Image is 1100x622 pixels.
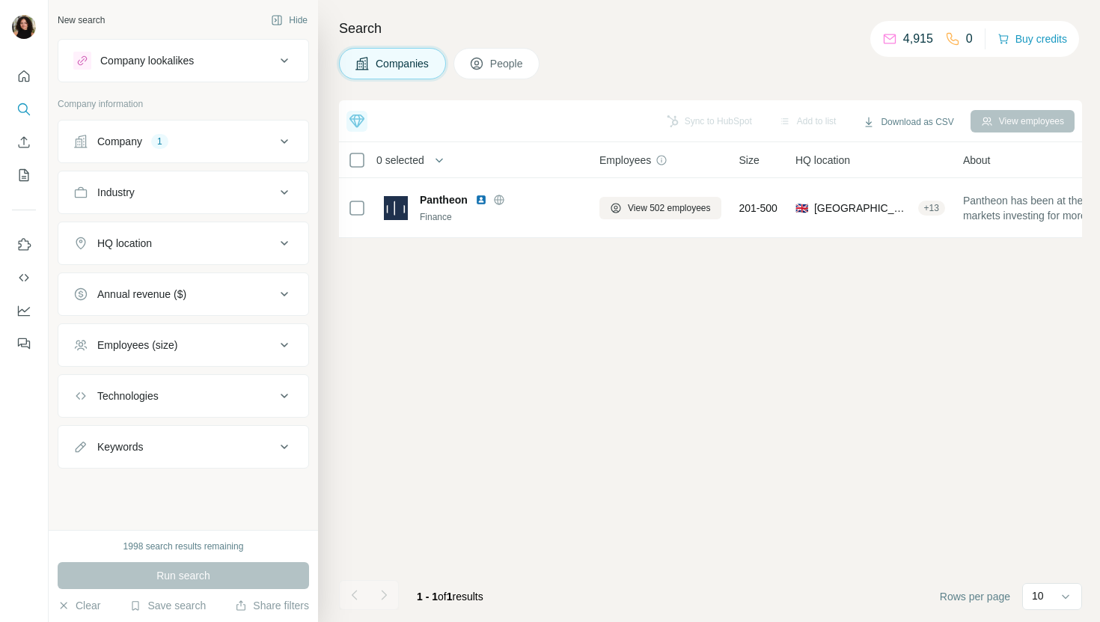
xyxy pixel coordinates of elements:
span: Pantheon [420,192,468,207]
button: Feedback [12,330,36,357]
button: Hide [260,9,318,31]
button: Technologies [58,378,308,414]
img: LinkedIn logo [475,194,487,206]
div: Finance [420,210,581,224]
button: Buy credits [997,28,1067,49]
img: Avatar [12,15,36,39]
button: Search [12,96,36,123]
button: Company lookalikes [58,43,308,79]
span: HQ location [795,153,850,168]
button: HQ location [58,225,308,261]
button: Clear [58,598,100,613]
div: HQ location [97,236,152,251]
span: 1 [447,591,453,603]
span: 0 selected [376,153,424,168]
div: 1998 search results remaining [123,540,244,553]
p: 4,915 [903,30,933,48]
div: + 13 [918,201,945,215]
div: Company lookalikes [100,53,194,68]
h4: Search [339,18,1082,39]
button: Company1 [58,124,308,159]
button: View 502 employees [599,197,721,219]
button: Employees (size) [58,327,308,363]
img: Logo of Pantheon [384,196,408,220]
div: Employees (size) [97,338,177,353]
button: Use Surfe on LinkedIn [12,231,36,258]
button: My lists [12,162,36,189]
button: Quick start [12,63,36,90]
span: [GEOGRAPHIC_DATA], [GEOGRAPHIC_DATA] [814,201,912,216]
span: View 502 employees [628,201,711,215]
span: 201-500 [739,201,777,216]
button: Enrich CSV [12,129,36,156]
span: Companies [376,56,430,71]
span: of [438,591,447,603]
button: Use Surfe API [12,264,36,291]
div: New search [58,13,105,27]
span: 🇬🇧 [795,201,808,216]
span: 1 - 1 [417,591,438,603]
button: Industry [58,174,308,210]
div: Keywords [97,439,143,454]
button: Keywords [58,429,308,465]
p: 10 [1032,588,1044,603]
span: People [490,56,525,71]
button: Annual revenue ($) [58,276,308,312]
span: About [963,153,991,168]
span: results [417,591,483,603]
div: Industry [97,185,135,200]
button: Download as CSV [852,111,964,133]
div: Technologies [97,388,159,403]
span: Employees [599,153,651,168]
button: Save search [129,598,206,613]
button: Dashboard [12,297,36,324]
button: Share filters [235,598,309,613]
p: 0 [966,30,973,48]
span: Size [739,153,760,168]
div: 1 [151,135,168,148]
p: Company information [58,97,309,111]
span: Rows per page [940,589,1010,604]
div: Company [97,134,142,149]
div: Annual revenue ($) [97,287,186,302]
